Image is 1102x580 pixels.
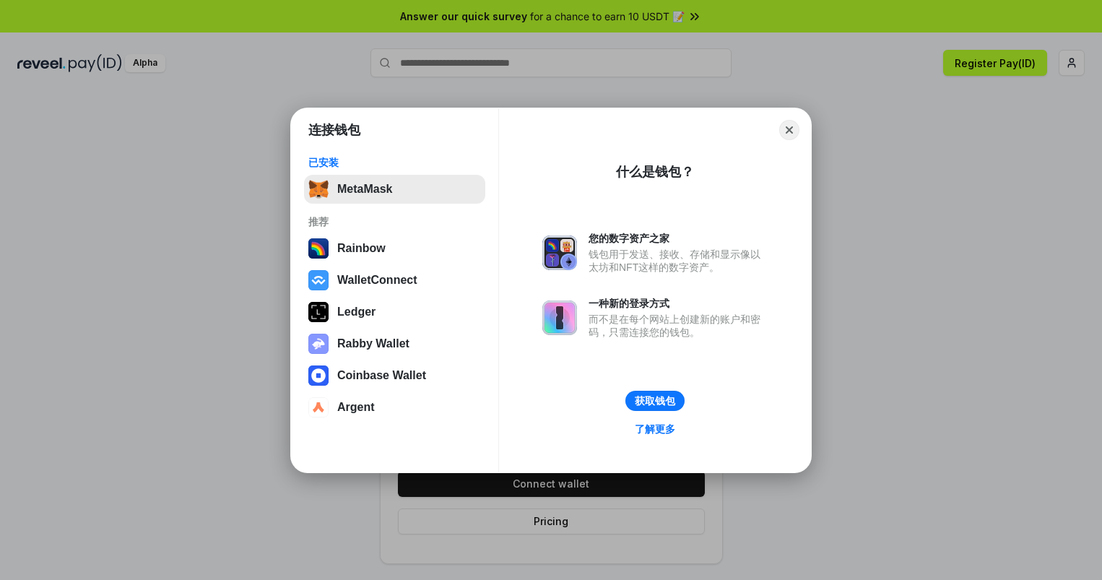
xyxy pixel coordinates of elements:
button: WalletConnect [304,266,485,295]
button: Coinbase Wallet [304,361,485,390]
img: svg+xml,%3Csvg%20xmlns%3D%22http%3A%2F%2Fwww.w3.org%2F2000%2Fsvg%22%20fill%3D%22none%22%20viewBox... [542,300,577,335]
img: svg+xml,%3Csvg%20width%3D%22120%22%20height%3D%22120%22%20viewBox%3D%220%200%20120%20120%22%20fil... [308,238,329,259]
div: Argent [337,401,375,414]
div: Ledger [337,306,376,319]
button: 获取钱包 [625,391,685,411]
div: 钱包用于发送、接收、存储和显示像以太坊和NFT这样的数字资产。 [589,248,768,274]
div: 一种新的登录方式 [589,297,768,310]
button: Rainbow [304,234,485,263]
div: MetaMask [337,183,392,196]
div: 您的数字资产之家 [589,232,768,245]
button: MetaMask [304,175,485,204]
button: Argent [304,393,485,422]
img: svg+xml,%3Csvg%20xmlns%3D%22http%3A%2F%2Fwww.w3.org%2F2000%2Fsvg%22%20fill%3D%22none%22%20viewBox... [542,235,577,270]
img: svg+xml,%3Csvg%20fill%3D%22none%22%20height%3D%2233%22%20viewBox%3D%220%200%2035%2033%22%20width%... [308,179,329,199]
div: WalletConnect [337,274,417,287]
img: svg+xml,%3Csvg%20width%3D%2228%22%20height%3D%2228%22%20viewBox%3D%220%200%2028%2028%22%20fill%3D... [308,397,329,417]
div: 获取钱包 [635,394,675,407]
div: Coinbase Wallet [337,369,426,382]
img: svg+xml,%3Csvg%20xmlns%3D%22http%3A%2F%2Fwww.w3.org%2F2000%2Fsvg%22%20width%3D%2228%22%20height%3... [308,302,329,322]
button: Ledger [304,298,485,326]
a: 了解更多 [626,420,684,438]
div: 推荐 [308,215,481,228]
div: 了解更多 [635,423,675,436]
img: svg+xml,%3Csvg%20width%3D%2228%22%20height%3D%2228%22%20viewBox%3D%220%200%2028%2028%22%20fill%3D... [308,365,329,386]
div: 什么是钱包？ [616,163,694,181]
img: svg+xml,%3Csvg%20width%3D%2228%22%20height%3D%2228%22%20viewBox%3D%220%200%2028%2028%22%20fill%3D... [308,270,329,290]
button: Rabby Wallet [304,329,485,358]
div: Rabby Wallet [337,337,409,350]
button: Close [779,120,799,140]
h1: 连接钱包 [308,121,360,139]
div: 已安装 [308,156,481,169]
div: Rainbow [337,242,386,255]
div: 而不是在每个网站上创建新的账户和密码，只需连接您的钱包。 [589,313,768,339]
img: svg+xml,%3Csvg%20xmlns%3D%22http%3A%2F%2Fwww.w3.org%2F2000%2Fsvg%22%20fill%3D%22none%22%20viewBox... [308,334,329,354]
